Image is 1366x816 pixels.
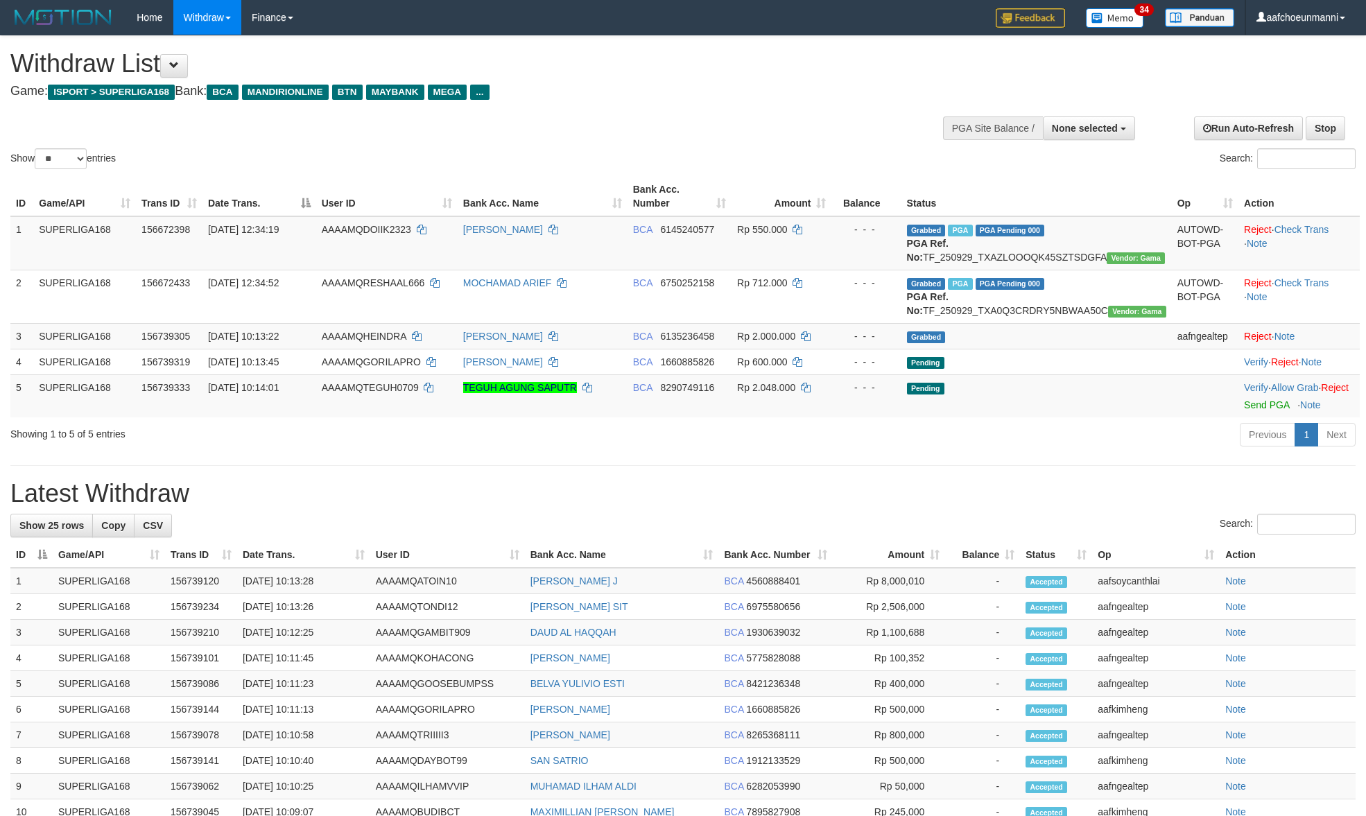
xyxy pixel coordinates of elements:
td: 2 [10,270,33,323]
td: SUPERLIGA168 [33,216,136,270]
a: Run Auto-Refresh [1194,116,1303,140]
th: Status [901,177,1172,216]
td: AAAAMQILHAMVVIP [370,774,525,799]
td: 156739144 [165,697,237,722]
span: BCA [724,575,743,587]
th: Action [1220,542,1356,568]
span: BCA [633,277,652,288]
span: 156739333 [141,382,190,393]
th: Bank Acc. Name: activate to sort column ascending [458,177,628,216]
th: Balance: activate to sort column ascending [945,542,1020,568]
span: Pending [907,357,944,369]
span: Copy 1660885826 to clipboard [746,704,800,715]
span: BCA [633,382,652,393]
a: [PERSON_NAME] [530,729,610,740]
span: BCA [724,781,743,792]
span: [DATE] 12:34:19 [208,224,279,235]
span: Marked by aafsoycanthlai [948,225,972,236]
h4: Game: Bank: [10,85,897,98]
td: - [945,748,1020,774]
td: aafngealtep [1092,671,1220,697]
td: Rp 1,100,688 [833,620,945,645]
span: Grabbed [907,278,946,290]
span: AAAAMQTEGUH0709 [322,382,419,393]
th: ID [10,177,33,216]
td: [DATE] 10:13:28 [237,568,370,594]
span: AAAAMQRESHAAL666 [322,277,425,288]
a: Reject [1244,224,1272,235]
label: Search: [1220,148,1356,169]
input: Search: [1257,148,1356,169]
th: Date Trans.: activate to sort column ascending [237,542,370,568]
td: · · [1238,374,1360,417]
td: aafkimheng [1092,748,1220,774]
td: 6 [10,697,53,722]
td: aafsoycanthlai [1092,568,1220,594]
a: Note [1225,678,1246,689]
span: Copy 6975580656 to clipboard [746,601,800,612]
th: Bank Acc. Name: activate to sort column ascending [525,542,719,568]
td: SUPERLIGA168 [53,594,165,620]
td: AAAAMQGORILAPRO [370,697,525,722]
td: SUPERLIGA168 [53,568,165,594]
a: Note [1225,755,1246,766]
span: Copy 6282053990 to clipboard [746,781,800,792]
td: 5 [10,671,53,697]
span: Marked by aafsoycanthlai [948,278,972,290]
span: Accepted [1026,576,1067,588]
td: [DATE] 10:10:58 [237,722,370,748]
h1: Withdraw List [10,50,897,78]
a: SAN SATRIO [530,755,589,766]
a: Note [1225,729,1246,740]
td: SUPERLIGA168 [33,270,136,323]
td: 1 [10,568,53,594]
a: Verify [1244,382,1268,393]
td: 9 [10,774,53,799]
td: [DATE] 10:12:25 [237,620,370,645]
span: BCA [724,627,743,638]
td: - [945,620,1020,645]
th: User ID: activate to sort column ascending [316,177,458,216]
td: SUPERLIGA168 [53,774,165,799]
td: 3 [10,620,53,645]
a: [PERSON_NAME] [463,356,543,367]
span: Accepted [1026,704,1067,716]
a: Check Trans [1274,277,1329,288]
th: Amount: activate to sort column ascending [732,177,831,216]
span: Accepted [1026,756,1067,767]
td: [DATE] 10:13:26 [237,594,370,620]
td: SUPERLIGA168 [33,374,136,417]
span: Vendor URL: https://trx31.1velocity.biz [1108,306,1166,318]
span: Copy 1912133529 to clipboard [746,755,800,766]
span: 156739319 [141,356,190,367]
div: PGA Site Balance / [943,116,1043,140]
a: Note [1225,601,1246,612]
td: AAAAMQATOIN10 [370,568,525,594]
th: Game/API: activate to sort column ascending [53,542,165,568]
td: 156739141 [165,748,237,774]
span: BCA [724,678,743,689]
td: SUPERLIGA168 [53,697,165,722]
a: [PERSON_NAME] SIT [530,601,628,612]
td: 2 [10,594,53,620]
a: [PERSON_NAME] [530,704,610,715]
span: PGA Pending [976,278,1045,290]
td: - [945,697,1020,722]
a: CSV [134,514,172,537]
a: [PERSON_NAME] [463,224,543,235]
td: Rp 500,000 [833,697,945,722]
span: None selected [1052,123,1118,134]
img: Feedback.jpg [996,8,1065,28]
td: - [945,774,1020,799]
img: panduan.png [1165,8,1234,27]
td: 156739078 [165,722,237,748]
td: aafkimheng [1092,697,1220,722]
a: [PERSON_NAME] [463,331,543,342]
span: BTN [332,85,363,100]
td: SUPERLIGA168 [33,323,136,349]
div: - - - [837,355,895,369]
td: aafngealtep [1092,722,1220,748]
td: 156739062 [165,774,237,799]
span: Vendor URL: https://trx31.1velocity.biz [1107,252,1165,264]
span: [DATE] 12:34:52 [208,277,279,288]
